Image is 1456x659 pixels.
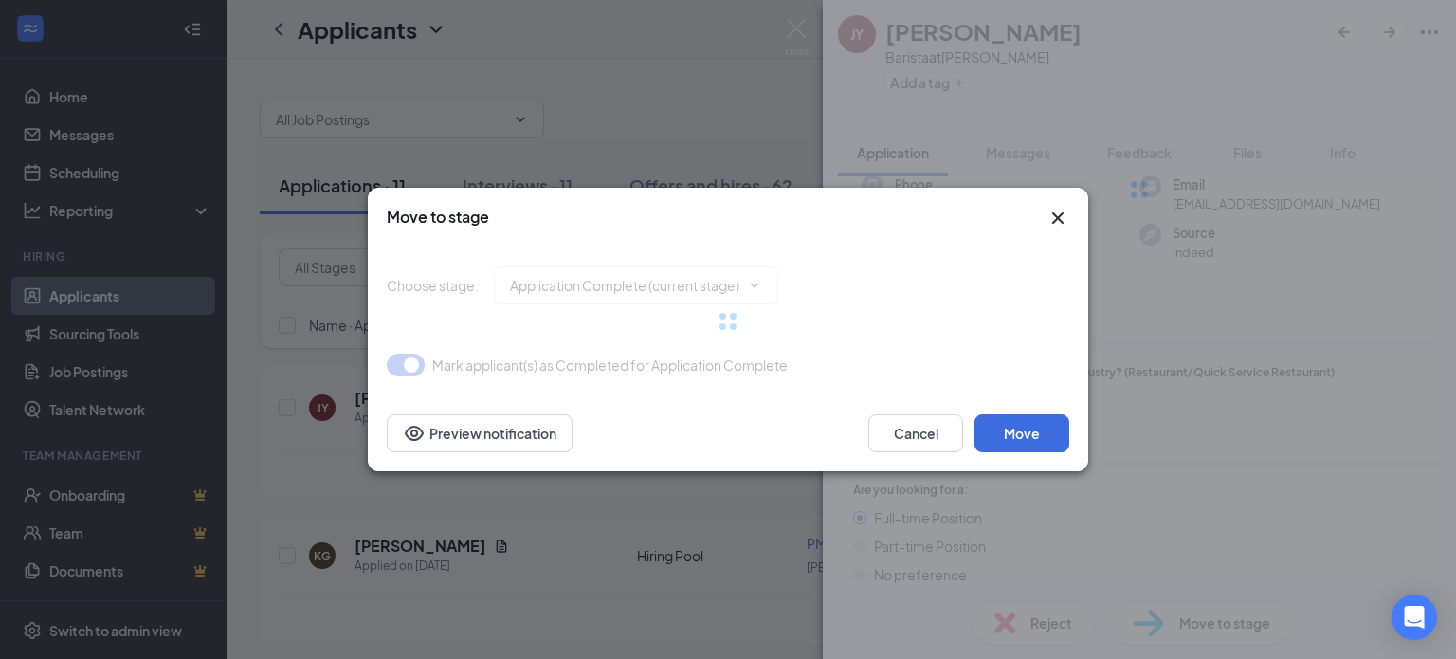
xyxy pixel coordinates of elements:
svg: Eye [403,422,426,445]
svg: Cross [1046,207,1069,229]
button: Cancel [868,414,963,452]
button: Preview notificationEye [387,414,573,452]
h3: Move to stage [387,207,489,228]
div: Open Intercom Messenger [1392,595,1437,640]
button: Move [974,414,1069,452]
button: Close [1046,207,1069,229]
